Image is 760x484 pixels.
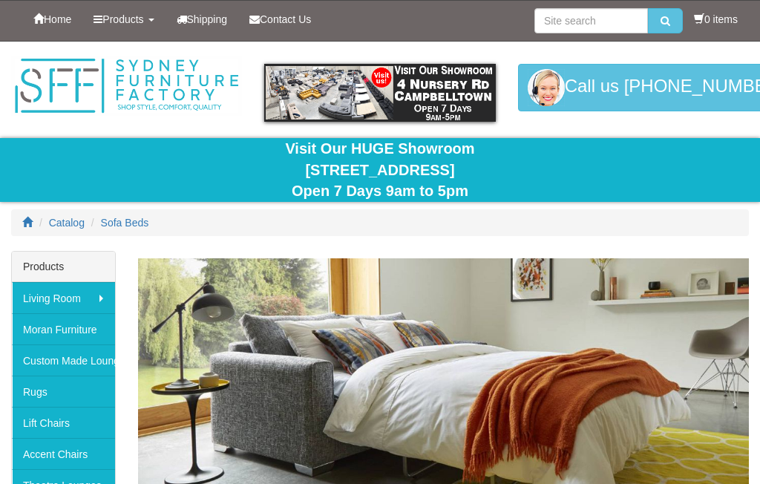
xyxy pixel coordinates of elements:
img: showroom.gif [264,64,495,122]
li: 0 items [694,12,738,27]
a: Contact Us [238,1,322,38]
a: Home [22,1,82,38]
a: Rugs [12,376,115,407]
a: Catalog [49,217,85,229]
span: Contact Us [260,13,311,25]
span: Products [102,13,143,25]
img: Sydney Furniture Factory [11,56,242,116]
input: Site search [534,8,648,33]
span: Home [44,13,71,25]
a: Lift Chairs [12,407,115,438]
a: Living Room [12,282,115,313]
a: Accent Chairs [12,438,115,469]
a: Sofa Beds [101,217,149,229]
div: Products [12,252,115,282]
a: Custom Made Lounges [12,344,115,376]
div: Visit Our HUGE Showroom [STREET_ADDRESS] Open 7 Days 9am to 5pm [11,138,749,202]
a: Moran Furniture [12,313,115,344]
a: Shipping [166,1,239,38]
span: Shipping [187,13,228,25]
a: Products [82,1,165,38]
